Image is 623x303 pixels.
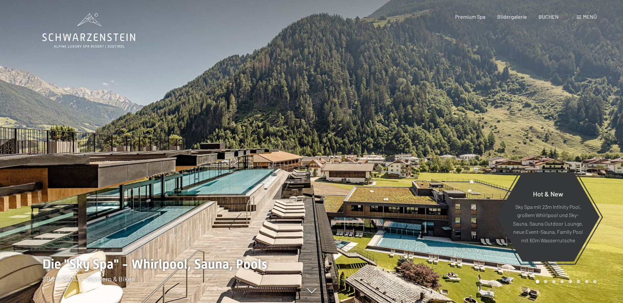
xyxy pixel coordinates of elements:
div: Carousel Pagination [533,280,597,283]
div: Carousel Page 4 [560,280,564,283]
div: Carousel Page 6 [577,280,580,283]
span: Hot & New [533,190,563,197]
a: BUCHEN [539,13,559,20]
a: Hot & New Sky Spa mit 23m Infinity Pool, großem Whirlpool und Sky-Sauna, Sauna Outdoor Lounge, ne... [496,172,600,262]
div: Carousel Page 8 [593,280,597,283]
div: Carousel Page 1 (Current Slide) [536,280,539,283]
div: Carousel Page 7 [585,280,589,283]
div: Carousel Page 3 [552,280,556,283]
div: Carousel Page 2 [544,280,547,283]
span: Menü [583,13,597,20]
div: Carousel Page 5 [568,280,572,283]
p: Sky Spa mit 23m Infinity Pool, großem Whirlpool und Sky-Sauna, Sauna Outdoor Lounge, neue Event-S... [512,202,584,244]
a: Bildergalerie [497,13,527,20]
a: Premium Spa [455,13,485,20]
